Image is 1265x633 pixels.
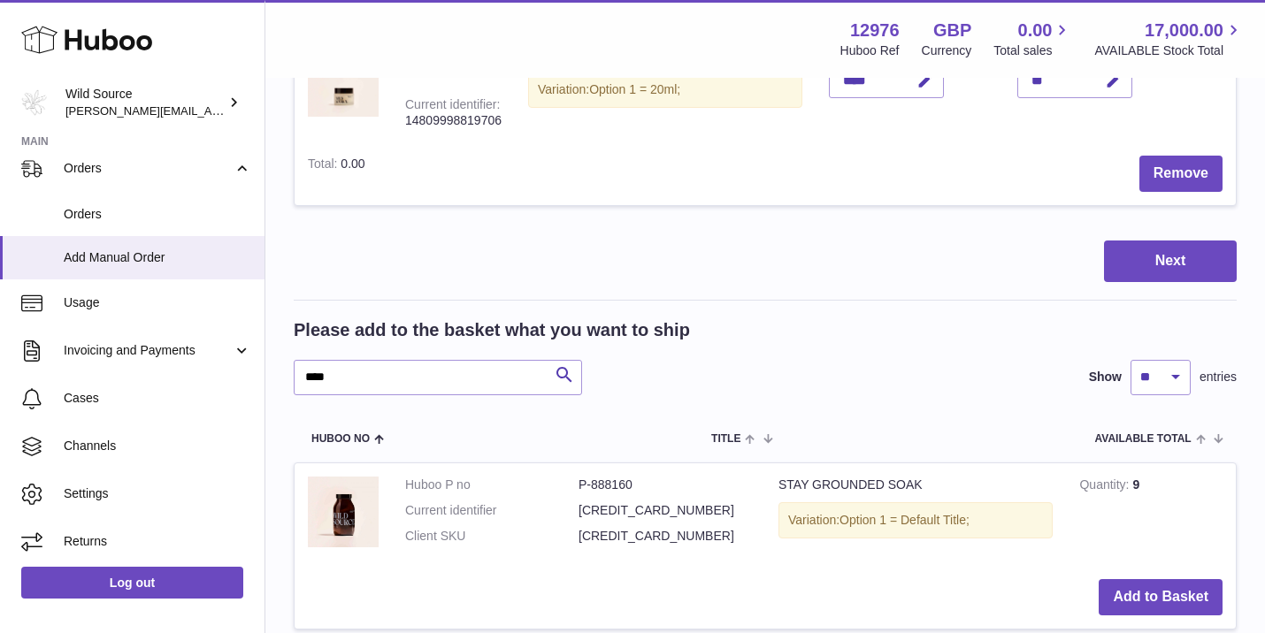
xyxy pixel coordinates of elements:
button: Remove [1139,156,1223,192]
a: 17,000.00 AVAILABLE Stock Total [1094,19,1244,59]
strong: GBP [933,19,971,42]
a: Log out [21,567,243,599]
span: Option 1 = Default Title; [839,513,970,527]
div: Huboo Ref [840,42,900,59]
div: Variation: [528,72,802,108]
span: Settings [64,485,251,502]
button: Next [1104,240,1237,282]
span: Title [711,433,740,445]
td: STAY GROUNDED SOAK [765,463,1066,567]
span: Total sales [993,42,1072,59]
span: Invoicing and Payments [64,342,233,359]
strong: 12976 [850,19,900,42]
span: 0.00 [341,156,364,171]
span: Channels [64,438,251,454]
span: Orders [64,160,233,177]
dd: [CREDIT_CARD_NUMBER] [579,502,752,519]
a: 0.00 Total sales [993,19,1072,59]
div: Currency [922,42,972,59]
h2: Please add to the basket what you want to ship [294,318,690,342]
dd: [CREDIT_CARD_NUMBER] [579,528,752,545]
span: AVAILABLE Total [1095,433,1192,445]
span: Option 1 = 20ml; [589,82,680,96]
label: Total [308,156,341,175]
img: CLEANSING MELT [308,46,379,117]
span: 0.00 [1018,19,1053,42]
span: AVAILABLE Stock Total [1094,42,1244,59]
strong: Quantity [1079,477,1132,496]
span: entries [1200,369,1237,385]
span: Orders [64,206,251,223]
dt: Current identifier [405,502,579,519]
dt: Huboo P no [405,477,579,493]
dd: P-888160 [579,477,752,493]
dt: Client SKU [405,528,579,545]
span: Huboo no [311,433,370,445]
div: Wild Source [65,86,225,119]
span: Returns [64,533,251,550]
span: [PERSON_NAME][EMAIL_ADDRESS][DOMAIN_NAME] [65,103,355,118]
button: Add to Basket [1099,579,1223,615]
span: Add Manual Order [64,249,251,266]
img: STAY GROUNDED SOAK [308,477,379,547]
span: Cases [64,390,251,407]
span: 17,000.00 [1145,19,1223,42]
td: CLEANSING MELT [515,33,816,142]
div: 14809998819706 [405,112,502,129]
td: 9 [1066,463,1236,567]
label: Show [1089,369,1122,385]
div: Current identifier [405,97,500,116]
div: Variation: [778,502,1053,538]
span: Usage [64,294,251,311]
img: kate@wildsource.co.uk [21,89,48,116]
